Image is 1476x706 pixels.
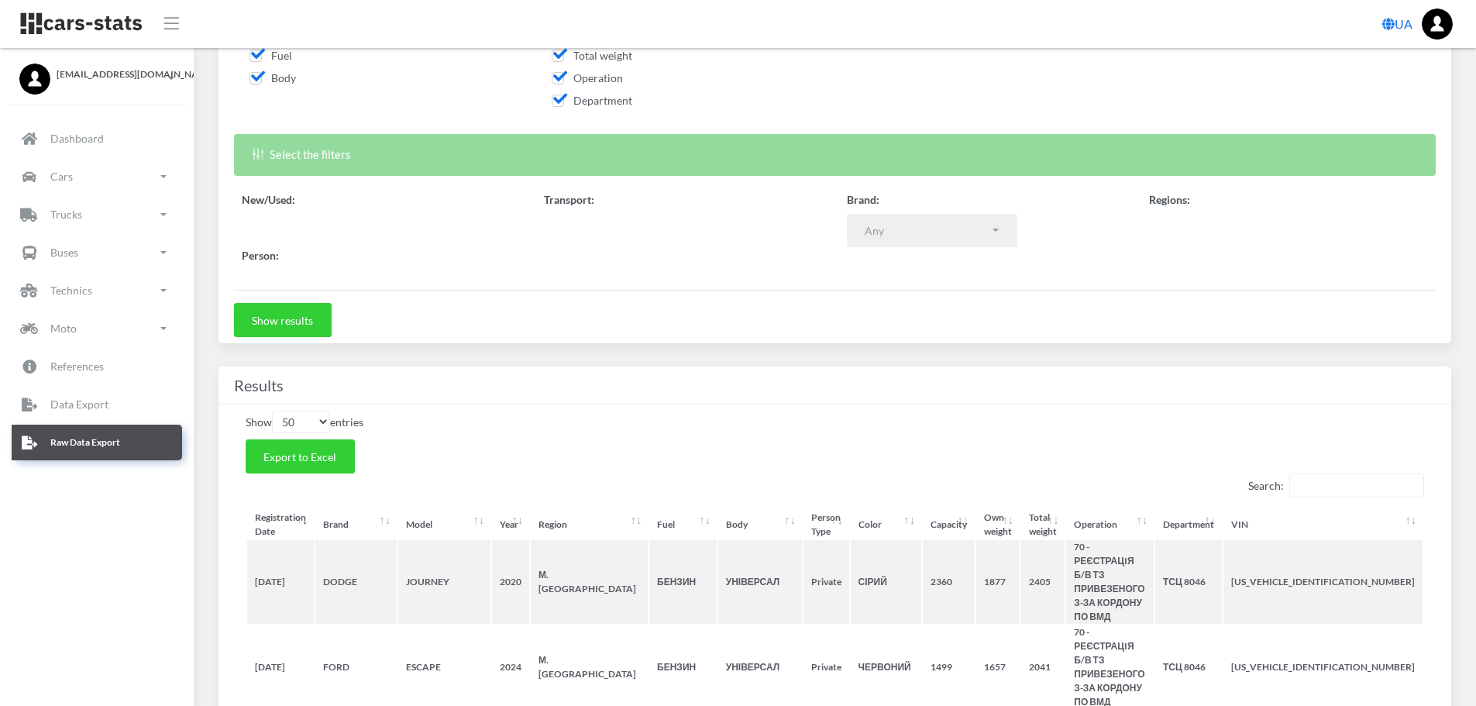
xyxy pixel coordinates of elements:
[242,247,279,263] label: Person:
[50,205,82,224] p: Trucks
[1066,511,1154,539] th: Operation: activate to sort column ascending
[718,540,802,624] th: УНІВЕРСАЛ
[19,64,174,81] a: [EMAIL_ADDRESS][DOMAIN_NAME]
[865,222,990,239] div: Any
[12,121,182,157] a: Dashboard
[1155,540,1222,624] th: ТСЦ 8046
[1289,474,1424,498] input: Search:
[718,511,802,539] th: Body: activate to sort column ascending
[50,167,73,186] p: Cars
[398,511,490,539] th: Model: activate to sort column ascending
[492,540,529,624] th: 2020
[50,281,92,300] p: Technics
[1376,9,1419,40] a: UA
[398,540,490,624] th: JOURNEY
[552,94,632,107] span: Department
[249,49,292,62] span: Fuel
[1223,540,1423,624] th: [US_VEHICLE_IDENTIFICATION_NUMBER]
[246,439,355,474] button: Export to Excel
[12,311,182,346] a: Moto
[315,540,397,624] th: DODGE
[234,373,1436,398] h4: Results
[649,540,717,624] th: БЕНЗИН
[12,197,182,232] a: Trucks
[1021,540,1065,624] th: 2405
[50,434,120,451] p: Raw Data Export
[12,235,182,270] a: Buses
[1066,540,1154,624] th: 70 - РЕЄСТРАЦIЯ Б/В ТЗ ПРИВЕЗЕНОГО З-ЗА КОРДОНУ ПО ВМД
[847,214,1017,248] button: Any
[12,159,182,195] a: Cars
[272,411,330,433] select: Showentries
[12,387,182,422] a: Data Export
[1422,9,1453,40] img: ...
[315,511,397,539] th: Brand: activate to sort column ascending
[50,394,108,414] p: Data Export
[492,511,529,539] th: Year: activate to sort column ascending
[234,303,332,337] button: Show results
[1248,474,1424,498] label: Search:
[249,71,296,84] span: Body
[1149,191,1190,208] label: Regions:
[552,71,623,84] span: Operation
[50,129,104,148] p: Dashboard
[12,425,182,460] a: Raw Data Export
[847,191,879,208] label: Brand:
[57,67,174,81] span: [EMAIL_ADDRESS][DOMAIN_NAME]
[803,540,849,624] th: Private
[1155,511,1222,539] th: Department: activate to sort column ascending
[649,511,717,539] th: Fuel: activate to sort column ascending
[923,540,975,624] th: 2360
[50,319,77,338] p: Moto
[50,356,104,376] p: References
[19,12,143,36] img: navbar brand
[50,243,78,262] p: Buses
[263,450,336,463] span: Export to Excel
[247,511,314,539] th: Registration Date: activate to sort column ascending
[544,191,594,208] label: Transport:
[803,511,849,539] th: Person Type: activate to sort column ascending
[531,540,648,624] th: М.[GEOGRAPHIC_DATA]
[552,49,632,62] span: Total weight
[531,511,648,539] th: Region: activate to sort column ascending
[12,273,182,308] a: Technics
[1223,511,1423,539] th: VIN: activate to sort column ascending
[851,540,921,624] th: СІРИЙ
[976,540,1020,624] th: 1877
[234,134,1436,175] div: Select the filters
[851,511,921,539] th: Color: activate to sort column ascending
[1021,511,1065,539] th: Total weight: activate to sort column ascending
[246,411,363,433] label: Show entries
[242,191,295,208] label: New/Used:
[923,511,975,539] th: Capacity: activate to sort column ascending
[12,349,182,384] a: References
[976,511,1020,539] th: Own weight: activate to sort column ascending
[247,540,314,624] th: [DATE]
